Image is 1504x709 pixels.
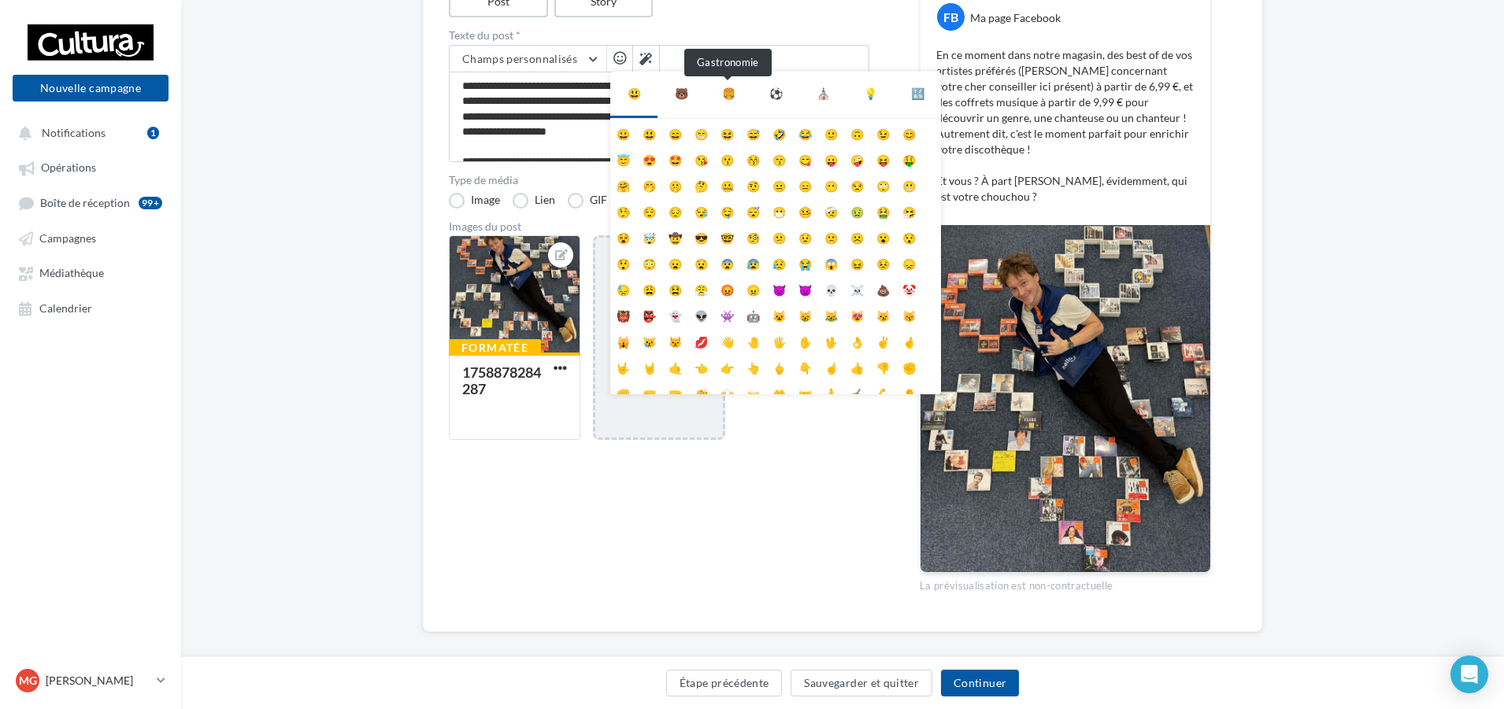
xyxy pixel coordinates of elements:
li: 🤮 [870,197,896,223]
li: 😱 [818,249,844,275]
span: Champs personnalisés [462,52,577,65]
li: 🤢 [844,197,870,223]
li: 🤭 [636,171,662,197]
li: 😄 [662,119,688,145]
button: Nouvelle campagne [13,75,169,102]
label: Image [449,193,500,209]
div: La prévisualisation est non-contractuelle [920,573,1211,593]
li: 😻 [844,301,870,327]
li: 🙀 [610,327,636,353]
span: Notifications [42,126,106,139]
li: 😈 [766,275,792,301]
div: 🍔 [722,84,735,103]
li: 😙 [766,145,792,171]
li: ☹️ [844,223,870,249]
li: 👋 [714,327,740,353]
li: 😚 [740,145,766,171]
li: 😷 [766,197,792,223]
li: 😩 [636,275,662,301]
div: ⛪ [817,84,830,103]
li: 😤 [688,275,714,301]
li: 🤣 [766,119,792,145]
li: 😯 [896,223,922,249]
li: 😆 [714,119,740,145]
li: 😟 [792,223,818,249]
li: 😞 [896,249,922,275]
li: 😐 [766,171,792,197]
li: 🖕 [766,353,792,379]
li: 😾 [662,327,688,353]
li: 👾 [714,301,740,327]
li: 👐 [740,379,766,404]
li: 😹 [818,301,844,327]
div: 99+ [139,197,162,209]
li: 😋 [792,145,818,171]
div: Ma page Facebook [970,10,1061,26]
li: 👻 [662,301,688,327]
li: ✋ [792,327,818,353]
li: ✊ [896,353,922,379]
a: MG [PERSON_NAME] [13,666,169,696]
li: 🙄 [870,171,896,197]
li: 🤖 [740,301,766,327]
li: 👽 [688,301,714,327]
li: 🤚 [740,327,766,353]
li: 💪 [870,379,896,404]
li: 🤟 [610,353,636,379]
li: 🙌 [714,379,740,404]
li: 😝 [870,145,896,171]
li: 😖 [844,249,870,275]
li: 😸 [792,301,818,327]
p: [PERSON_NAME] [46,673,150,689]
li: 🖐 [766,327,792,353]
li: 😛 [818,145,844,171]
li: 😗 [714,145,740,171]
label: Lien [513,193,555,209]
li: 👎 [870,353,896,379]
label: Texte du post * [449,30,869,41]
li: 😘 [688,145,714,171]
li: 🤑 [896,145,922,171]
li: 🧐 [740,223,766,249]
li: 🤫 [662,171,688,197]
a: Campagnes [9,223,172,252]
li: 💀 [818,275,844,301]
li: 🙃 [844,119,870,145]
div: Gastronomie [684,49,772,76]
li: 🤘 [636,353,662,379]
a: Boîte de réception99+ [9,188,172,217]
li: 🙁 [818,223,844,249]
p: En ce moment dans notre magasin, des best of de vos artistes préférés ([PERSON_NAME] concernant v... [936,47,1195,205]
span: Calendrier [39,301,92,315]
li: 😠 [740,275,766,301]
li: 😊 [896,119,922,145]
button: Notifications 1 [9,118,165,146]
li: 🤪 [844,145,870,171]
li: 🤝 [792,379,818,404]
li: 😶 [818,171,844,197]
li: 👺 [636,301,662,327]
li: 💋 [688,327,714,353]
li: 😁 [688,119,714,145]
li: 🖖 [818,327,844,353]
li: 😵 [610,223,636,249]
li: 💩 [870,275,896,301]
li: 😅 [740,119,766,145]
button: Champs personnalisés [450,46,606,72]
li: 😦 [662,249,688,275]
li: 👹 [610,301,636,327]
li: 🤥 [610,197,636,223]
li: 😌 [636,197,662,223]
li: 😇 [610,145,636,171]
li: 🤗 [610,171,636,197]
div: ⚽ [769,84,783,103]
a: Calendrier [9,294,172,322]
li: ✍ [844,379,870,404]
li: 👆 [740,353,766,379]
label: GIF [568,193,607,209]
span: Opérations [41,161,96,175]
li: 😭 [792,249,818,275]
div: Images du post [449,221,869,232]
li: 🤔 [688,171,714,197]
li: 😰 [740,249,766,275]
